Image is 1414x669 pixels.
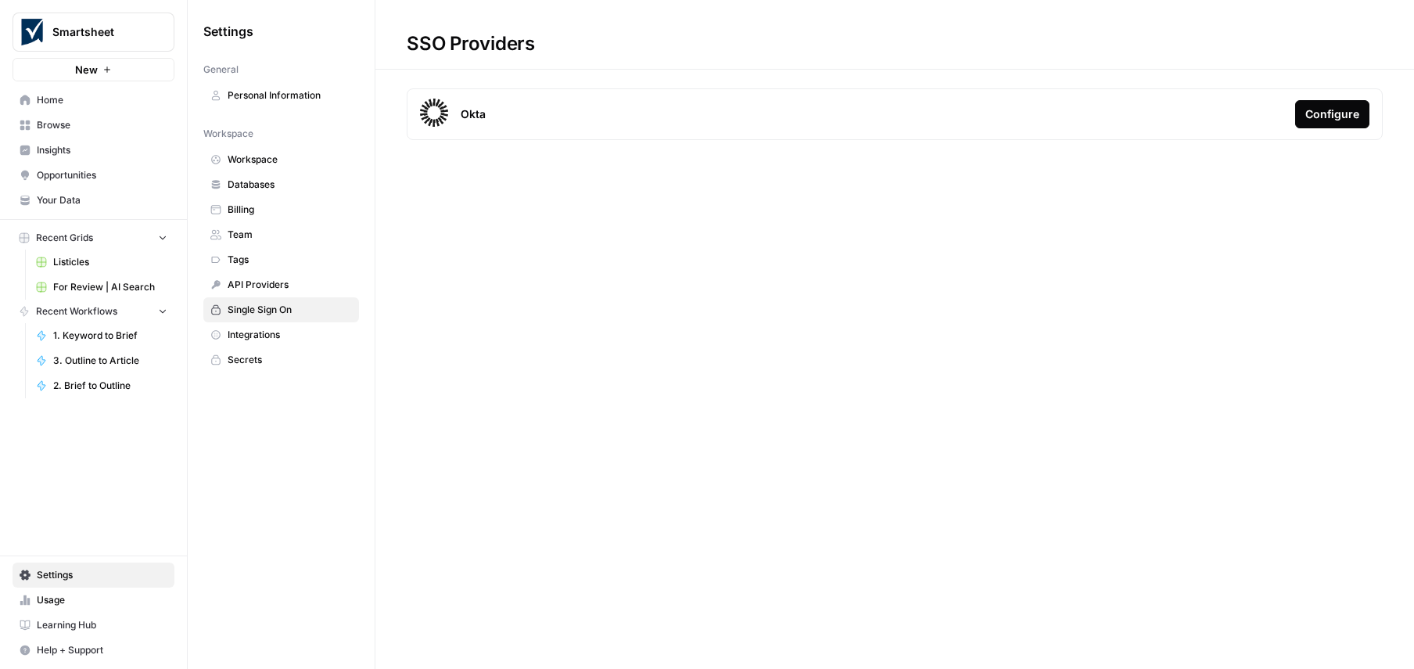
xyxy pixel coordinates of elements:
[203,272,359,297] a: API Providers
[228,303,352,317] span: Single Sign On
[53,354,167,368] span: 3. Outline to Article
[29,323,174,348] a: 1. Keyword to Brief
[13,113,174,138] a: Browse
[37,118,167,132] span: Browse
[13,300,174,323] button: Recent Workflows
[13,563,174,588] a: Settings
[37,593,167,607] span: Usage
[29,275,174,300] a: For Review | AI Search
[13,613,174,638] a: Learning Hub
[29,348,174,373] a: 3. Outline to Article
[228,153,352,167] span: Workspace
[37,193,167,207] span: Your Data
[203,172,359,197] a: Databases
[13,638,174,663] button: Help + Support
[75,62,98,77] span: New
[228,253,352,267] span: Tags
[228,328,352,342] span: Integrations
[13,138,174,163] a: Insights
[203,147,359,172] a: Workspace
[203,347,359,372] a: Secrets
[13,226,174,250] button: Recent Grids
[203,127,253,141] span: Workspace
[228,178,352,192] span: Databases
[37,93,167,107] span: Home
[37,618,167,632] span: Learning Hub
[203,197,359,222] a: Billing
[29,373,174,398] a: 2. Brief to Outline
[203,22,253,41] span: Settings
[228,278,352,292] span: API Providers
[461,106,486,122] span: Okta
[29,250,174,275] a: Listicles
[37,568,167,582] span: Settings
[203,222,359,247] a: Team
[18,18,46,46] img: Smartsheet Logo
[228,353,352,367] span: Secrets
[203,83,359,108] a: Personal Information
[13,163,174,188] a: Opportunities
[13,58,174,81] button: New
[228,203,352,217] span: Billing
[203,247,359,272] a: Tags
[13,588,174,613] a: Usage
[53,329,167,343] span: 1. Keyword to Brief
[37,168,167,182] span: Opportunities
[52,24,147,40] span: Smartsheet
[203,63,239,77] span: General
[36,231,93,245] span: Recent Grids
[36,304,117,318] span: Recent Workflows
[375,31,566,56] div: SSO Providers
[37,643,167,657] span: Help + Support
[37,143,167,157] span: Insights
[1305,106,1359,122] div: Configure
[13,188,174,213] a: Your Data
[203,297,359,322] a: Single Sign On
[53,255,167,269] span: Listicles
[13,88,174,113] a: Home
[13,13,174,52] button: Workspace: Smartsheet
[1295,100,1369,128] button: Configure
[53,379,167,393] span: 2. Brief to Outline
[228,228,352,242] span: Team
[228,88,352,103] span: Personal Information
[53,280,167,294] span: For Review | AI Search
[203,322,359,347] a: Integrations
